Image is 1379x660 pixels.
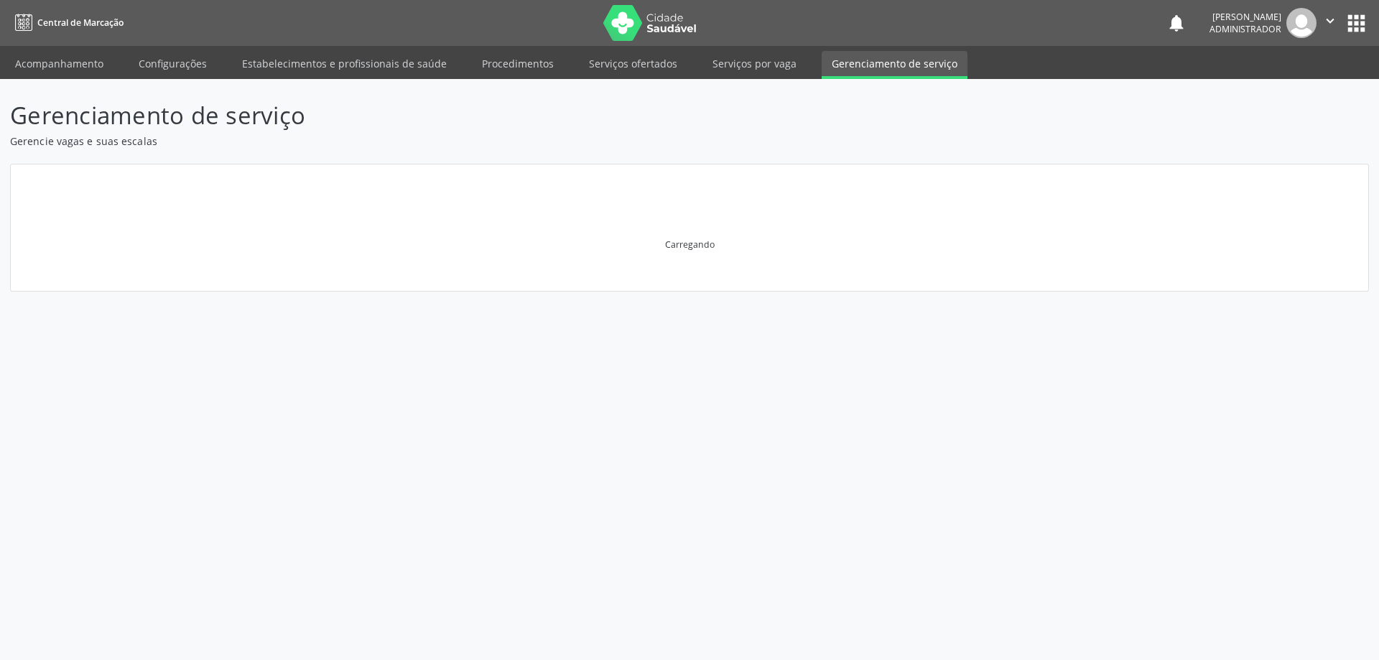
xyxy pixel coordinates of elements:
a: Gerenciamento de serviço [822,51,967,79]
a: Central de Marcação [10,11,124,34]
button: apps [1344,11,1369,36]
p: Gerencie vagas e suas escalas [10,134,961,149]
a: Serviços por vaga [702,51,807,76]
a: Serviços ofertados [579,51,687,76]
p: Gerenciamento de serviço [10,98,961,134]
a: Procedimentos [472,51,564,76]
button: notifications [1166,13,1187,33]
span: Central de Marcação [37,17,124,29]
div: Carregando [665,238,715,251]
a: Estabelecimentos e profissionais de saúde [232,51,457,76]
button:  [1317,8,1344,38]
a: Acompanhamento [5,51,113,76]
img: img [1286,8,1317,38]
span: Administrador [1209,23,1281,35]
i:  [1322,13,1338,29]
div: [PERSON_NAME] [1209,11,1281,23]
a: Configurações [129,51,217,76]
